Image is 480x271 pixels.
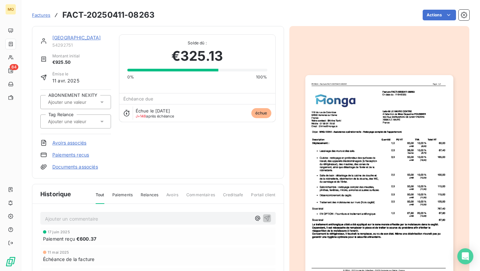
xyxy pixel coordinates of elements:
[62,9,155,21] h3: FACT-20250411-08263
[43,235,75,242] span: Paiement reçu
[52,164,98,170] a: Documents associés
[112,192,133,203] span: Paiements
[141,192,158,203] span: Relances
[52,77,79,84] span: 11 avr. 2025
[10,64,18,70] span: 84
[127,74,134,80] span: 0%
[52,71,79,77] span: Émise le
[123,96,154,101] span: Échéance due
[5,256,16,267] img: Logo LeanPay
[136,108,170,113] span: Échue le [DATE]
[76,235,96,242] span: €600.37
[52,59,80,66] span: €925.50
[32,12,50,18] a: Factures
[223,192,243,203] span: Creditsafe
[52,152,89,158] a: Paiements reçus
[96,192,104,204] span: Tout
[52,35,101,40] a: [GEOGRAPHIC_DATA]
[166,192,178,203] span: Avoirs
[48,230,70,234] span: 17 juin 2025
[47,118,114,124] input: Ajouter une valeur
[5,4,16,15] div: MO
[423,10,456,20] button: Actions
[52,140,86,146] a: Avoirs associés
[171,46,223,66] span: €325.13
[251,108,271,118] span: échue
[256,74,267,80] span: 100%
[251,192,275,203] span: Portail client
[136,114,146,118] span: J+148
[40,190,71,199] span: Historique
[186,192,215,203] span: Commentaires
[43,256,94,263] span: Échéance de la facture
[52,53,80,59] span: Montant initial
[457,248,473,264] div: Open Intercom Messenger
[136,114,174,118] span: après échéance
[52,42,111,48] span: 54292751
[48,250,69,254] span: 11 mai 2025
[127,40,267,46] span: Solde dû :
[47,99,114,105] input: Ajouter une valeur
